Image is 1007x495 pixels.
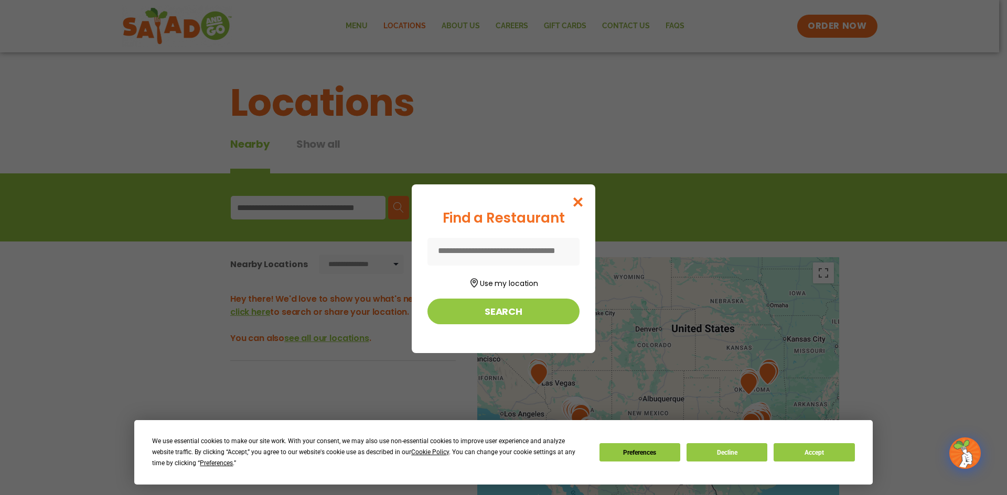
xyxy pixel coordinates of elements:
span: Cookie Policy [411,448,449,456]
div: Find a Restaurant [427,208,580,228]
div: We use essential cookies to make our site work. With your consent, we may also use non-essential ... [152,436,586,469]
span: Preferences [200,459,233,467]
button: Accept [774,443,854,461]
button: Search [427,299,580,324]
button: Close modal [561,184,595,219]
button: Decline [687,443,767,461]
div: Cookie Consent Prompt [134,420,873,485]
button: Use my location [427,275,580,289]
img: wpChatIcon [950,438,980,468]
button: Preferences [599,443,680,461]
